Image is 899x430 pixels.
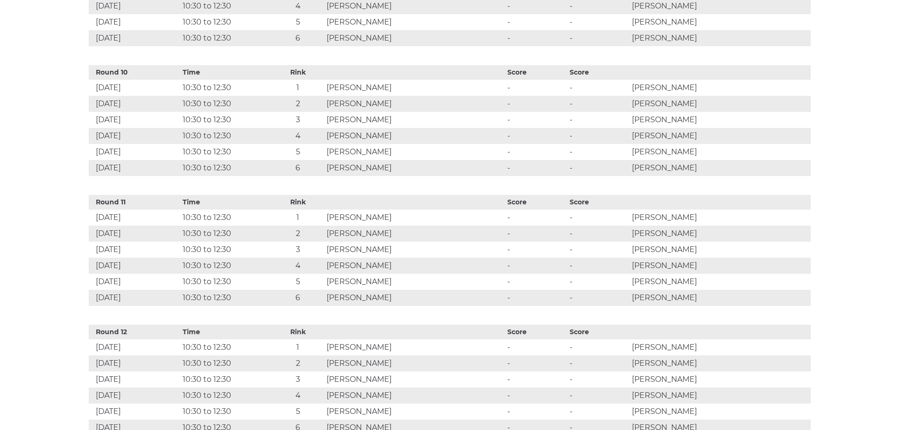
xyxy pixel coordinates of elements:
td: 10:30 to 12:30 [180,210,272,226]
td: 10:30 to 12:30 [180,14,272,30]
td: 3 [272,112,324,128]
td: - [505,339,567,355]
th: Score [567,325,630,339]
td: - [567,339,630,355]
td: - [567,355,630,371]
td: [PERSON_NAME] [324,80,505,96]
td: - [505,112,567,128]
td: [DATE] [89,258,180,274]
td: [PERSON_NAME] [630,96,810,112]
td: [DATE] [89,371,180,388]
th: Round 12 [89,325,180,339]
td: - [505,226,567,242]
td: 10:30 to 12:30 [180,404,272,420]
td: - [505,210,567,226]
td: [PERSON_NAME] [630,144,810,160]
th: Rink [272,325,324,339]
td: [DATE] [89,128,180,144]
td: [PERSON_NAME] [630,242,810,258]
td: - [505,274,567,290]
td: [PERSON_NAME] [324,388,505,404]
td: [DATE] [89,226,180,242]
td: 1 [272,210,324,226]
th: Time [180,325,272,339]
td: - [567,96,630,112]
td: 10:30 to 12:30 [180,388,272,404]
td: 2 [272,226,324,242]
td: [DATE] [89,355,180,371]
td: - [505,96,567,112]
td: [PERSON_NAME] [324,355,505,371]
td: - [567,210,630,226]
td: - [505,160,567,176]
td: - [505,128,567,144]
td: [DATE] [89,80,180,96]
td: [PERSON_NAME] [630,371,810,388]
td: 5 [272,144,324,160]
td: - [567,226,630,242]
td: [DATE] [89,112,180,128]
td: - [567,144,630,160]
td: [PERSON_NAME] [324,404,505,420]
td: [PERSON_NAME] [630,339,810,355]
td: - [567,371,630,388]
th: Rink [272,65,324,80]
td: 10:30 to 12:30 [180,339,272,355]
th: Time [180,195,272,210]
td: 4 [272,388,324,404]
td: - [505,371,567,388]
td: [DATE] [89,388,180,404]
th: Time [180,65,272,80]
td: - [567,290,630,306]
td: - [505,355,567,371]
th: Score [505,65,567,80]
td: 5 [272,274,324,290]
td: 10:30 to 12:30 [180,80,272,96]
td: [PERSON_NAME] [324,96,505,112]
td: - [505,258,567,274]
th: Round 10 [89,65,180,80]
td: 4 [272,128,324,144]
td: [PERSON_NAME] [324,371,505,388]
td: - [505,14,567,30]
td: 10:30 to 12:30 [180,144,272,160]
td: 1 [272,339,324,355]
td: [PERSON_NAME] [324,226,505,242]
td: 6 [272,290,324,306]
td: [DATE] [89,242,180,258]
td: [PERSON_NAME] [630,274,810,290]
td: [DATE] [89,30,180,46]
td: 1 [272,80,324,96]
td: 10:30 to 12:30 [180,371,272,388]
td: 3 [272,242,324,258]
td: [PERSON_NAME] [630,128,810,144]
th: Score [505,195,567,210]
td: [PERSON_NAME] [324,290,505,306]
td: 10:30 to 12:30 [180,290,272,306]
td: 4 [272,258,324,274]
td: 10:30 to 12:30 [180,112,272,128]
td: - [567,30,630,46]
td: [PERSON_NAME] [324,14,505,30]
td: - [567,242,630,258]
td: [PERSON_NAME] [324,112,505,128]
td: 10:30 to 12:30 [180,128,272,144]
td: [PERSON_NAME] [630,404,810,420]
td: [PERSON_NAME] [324,144,505,160]
td: 10:30 to 12:30 [180,160,272,176]
td: [PERSON_NAME] [324,210,505,226]
td: 10:30 to 12:30 [180,274,272,290]
td: 2 [272,96,324,112]
td: - [567,14,630,30]
td: 10:30 to 12:30 [180,355,272,371]
th: Score [567,195,630,210]
td: [PERSON_NAME] [630,80,810,96]
td: [PERSON_NAME] [630,112,810,128]
td: - [505,290,567,306]
td: [PERSON_NAME] [630,210,810,226]
td: - [567,258,630,274]
td: - [567,80,630,96]
td: - [567,128,630,144]
td: 5 [272,14,324,30]
th: Rink [272,195,324,210]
